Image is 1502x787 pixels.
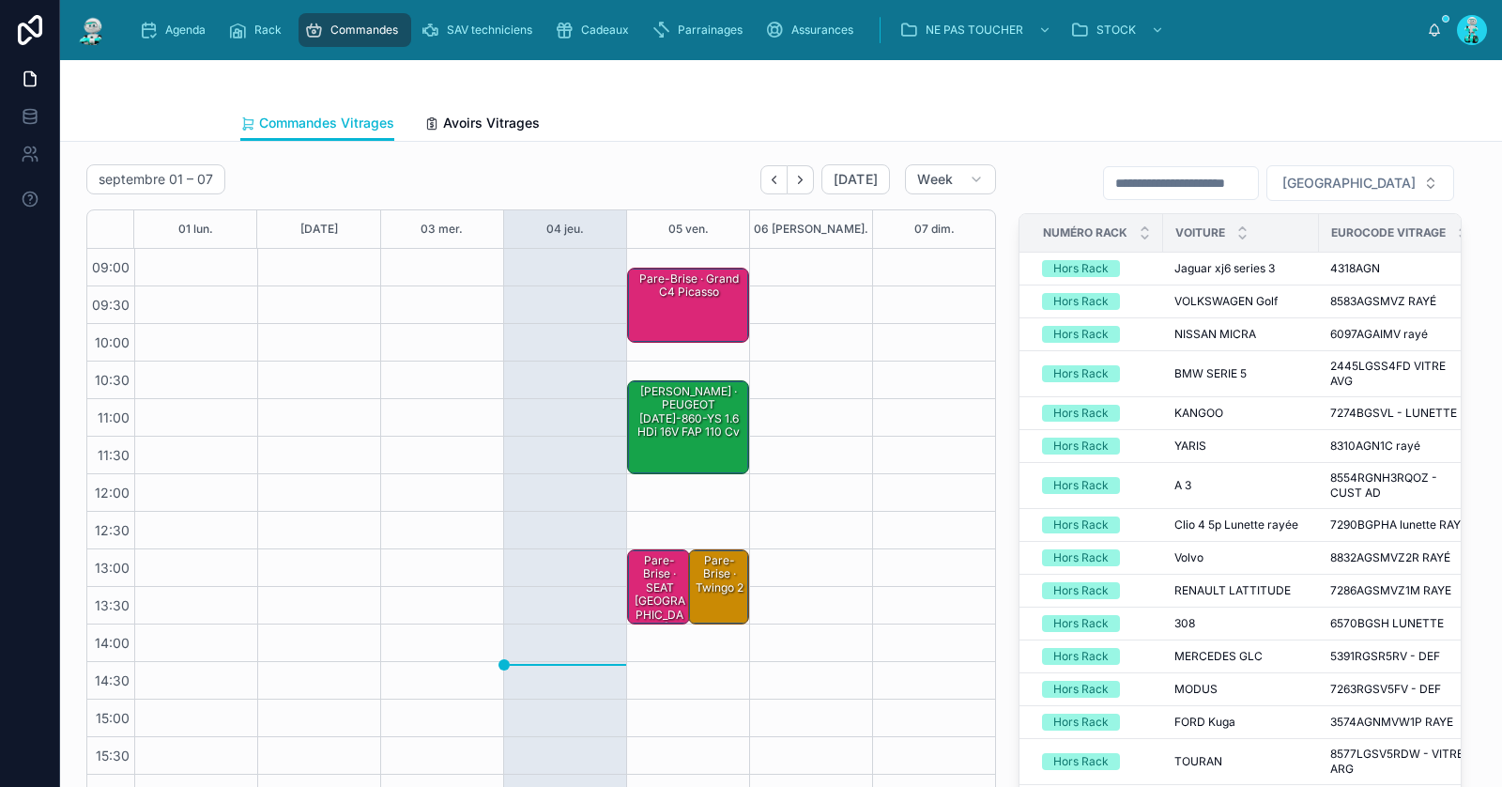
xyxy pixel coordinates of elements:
a: Hors Rack [1042,326,1152,343]
span: 14:00 [90,635,134,651]
span: 09:00 [87,259,134,275]
a: 8554RGNH3RQOZ - CUST AD [1330,471,1470,501]
div: Hors Rack [1053,477,1109,494]
span: 10:00 [90,334,134,350]
a: MERCEDES GLC [1174,649,1308,664]
span: Agenda [165,23,206,38]
span: NISSAN MICRA [1174,327,1256,342]
span: 15:00 [91,710,134,726]
span: 12:30 [90,522,134,538]
span: 5391RGSR5RV - DEF [1330,649,1440,664]
span: Cadeaux [581,23,629,38]
a: SAV techniciens [415,13,545,47]
span: 8832AGSMVZ2R RAYÉ [1330,550,1450,565]
a: Hors Rack [1042,648,1152,665]
button: [DATE] [300,210,338,248]
span: Eurocode Vitrage [1331,225,1446,240]
span: 3574AGNMVW1P RAYE [1330,715,1453,730]
div: Hors Rack [1053,753,1109,770]
a: 5391RGSR5RV - DEF [1330,649,1470,664]
span: 13:30 [90,597,134,613]
div: Pare-Brise · Twingo 2 [689,550,748,624]
a: TOURAN [1174,754,1308,769]
span: Jaguar xj6 series 3 [1174,261,1275,276]
span: 15:30 [91,748,134,764]
a: 8577LGSV5RDW - VITRE ARG [1330,747,1470,777]
a: 7286AGSMVZ1M RAYE [1330,583,1470,598]
div: Hors Rack [1053,438,1109,455]
div: 07 dim. [914,210,955,248]
button: Next [788,165,814,194]
span: 7274BGSVL - LUNETTE [1330,406,1457,421]
div: Hors Rack [1053,681,1109,698]
a: Hors Rack [1042,438,1152,455]
span: Numéro Rack [1043,225,1127,240]
a: A 3 [1174,478,1308,493]
a: Commandes [299,13,411,47]
a: 7274BGSVL - LUNETTE [1330,406,1470,421]
span: 10:30 [90,372,134,388]
div: 01 lun. [178,210,213,248]
span: 8583AGSMVZ RAYÉ [1330,294,1436,309]
div: [PERSON_NAME] · PEUGEOT [DATE]-860-YS 1.6 HDi 16V FAP 110 cv [628,381,748,473]
span: Commandes Vitrages [259,114,394,132]
a: Hors Rack [1042,365,1152,382]
div: scrollable content [124,9,1427,51]
a: Avoirs Vitrages [424,106,540,144]
a: 8832AGSMVZ2R RAYÉ [1330,550,1470,565]
span: Clio 4 5p Lunette rayée [1174,517,1298,532]
button: 04 jeu. [546,210,584,248]
span: 308 [1174,616,1195,631]
span: MODUS [1174,682,1218,697]
div: Hors Rack [1053,260,1109,277]
button: 05 ven. [668,210,709,248]
a: Hors Rack [1042,517,1152,533]
div: Pare-Brise · SEAT [GEOGRAPHIC_DATA] [628,550,690,624]
div: [PERSON_NAME] · PEUGEOT [DATE]-860-YS 1.6 HDi 16V FAP 110 cv [631,383,747,441]
a: 6097AGAIMV rayé [1330,327,1470,342]
span: [DATE] [834,171,878,188]
a: 308 [1174,616,1308,631]
div: Hors Rack [1053,293,1109,310]
a: BMW SERIE 5 [1174,366,1308,381]
a: Commandes Vitrages [240,106,394,142]
a: 4318AGN [1330,261,1470,276]
a: Hors Rack [1042,293,1152,310]
span: A 3 [1174,478,1191,493]
a: Hors Rack [1042,681,1152,698]
span: 13:00 [90,560,134,576]
a: Volvo [1174,550,1308,565]
a: Assurances [759,13,866,47]
a: YARIS [1174,439,1308,454]
span: 7286AGSMVZ1M RAYE [1330,583,1451,598]
a: Hors Rack [1042,549,1152,566]
button: 03 mer. [421,210,463,248]
span: NE PAS TOUCHER [926,23,1023,38]
span: 6097AGAIMV rayé [1330,327,1428,342]
div: Hors Rack [1053,549,1109,566]
a: 8583AGSMVZ RAYÉ [1330,294,1470,309]
a: NISSAN MICRA [1174,327,1308,342]
a: Hors Rack [1042,714,1152,731]
button: [DATE] [821,164,890,194]
a: NE PAS TOUCHER [894,13,1061,47]
span: 7263RGSV5FV - DEF [1330,682,1441,697]
span: 6570BGSH LUNETTE [1330,616,1444,631]
a: VOLKSWAGEN Golf [1174,294,1308,309]
div: Hors Rack [1053,517,1109,533]
div: Hors Rack [1053,615,1109,632]
img: App logo [75,15,109,45]
span: VOLKSWAGEN Golf [1174,294,1278,309]
a: Cadeaux [549,13,642,47]
a: Clio 4 5p Lunette rayée [1174,517,1308,532]
a: MODUS [1174,682,1308,697]
a: Jaguar xj6 series 3 [1174,261,1308,276]
button: 06 [PERSON_NAME]. [754,210,868,248]
span: 14:30 [90,672,134,688]
a: Hors Rack [1042,615,1152,632]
